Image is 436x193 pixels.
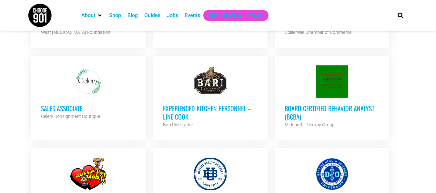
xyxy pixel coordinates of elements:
[163,122,193,127] strong: Bari Ristorante
[167,12,178,19] a: Jobs
[127,12,138,19] a: Blog
[31,56,146,130] a: Sales Associate Celery Consignment Boutique
[153,56,268,138] a: Experienced Kitchen Personnel – Line Cook Bari Ristorante
[210,12,262,19] a: Get Choose901 Emails
[185,12,200,19] a: Events
[285,122,335,127] strong: Midsouth Therapy Group
[41,104,136,112] h3: Sales Associate
[78,10,106,21] div: About
[78,10,387,21] nav: Main nav
[41,30,110,35] strong: West [MEDICAL_DATA] Foundation
[41,114,100,119] strong: Celery Consignment Boutique
[395,10,406,21] div: Search
[285,104,380,121] h3: Board Certified Behavior Analyst (BCBA)
[275,56,389,138] a: Board Certified Behavior Analyst (BCBA) Midsouth Therapy Group
[163,104,258,121] h3: Experienced Kitchen Personnel – Line Cook
[285,30,351,35] strong: Collierville Chamber of Commerce
[81,12,95,19] a: About
[144,12,160,19] a: Guides
[109,12,121,19] a: Shop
